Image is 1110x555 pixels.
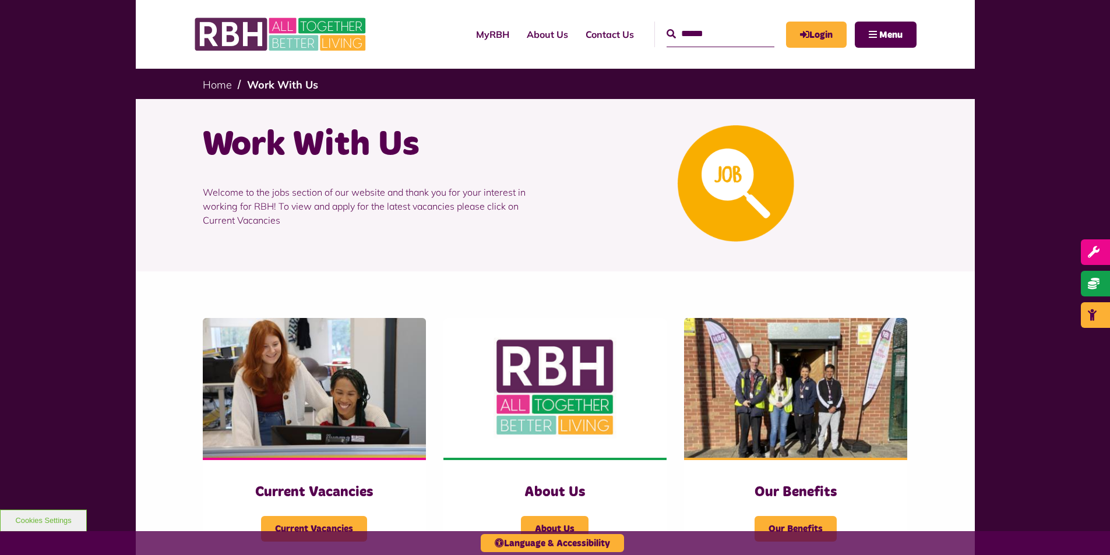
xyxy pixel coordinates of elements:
[518,19,577,50] a: About Us
[467,19,518,50] a: MyRBH
[707,483,884,501] h3: Our Benefits
[684,318,907,458] img: Dropinfreehold2
[203,122,547,168] h1: Work With Us
[226,483,403,501] h3: Current Vacancies
[247,78,318,91] a: Work With Us
[467,483,643,501] h3: About Us
[678,125,794,242] img: Looking For A Job
[443,318,667,458] img: RBH Logo Social Media 480X360 (1)
[481,534,624,552] button: Language & Accessibility
[194,12,369,57] img: RBH
[786,22,847,48] a: MyRBH
[1058,503,1110,555] iframe: Netcall Web Assistant for live chat
[521,516,589,542] span: About Us
[261,516,367,542] span: Current Vacancies
[203,78,232,91] a: Home
[577,19,643,50] a: Contact Us
[855,22,917,48] button: Navigation
[203,168,547,245] p: Welcome to the jobs section of our website and thank you for your interest in working for RBH! To...
[879,30,903,40] span: Menu
[203,318,426,458] img: IMG 1470
[755,516,837,542] span: Our Benefits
